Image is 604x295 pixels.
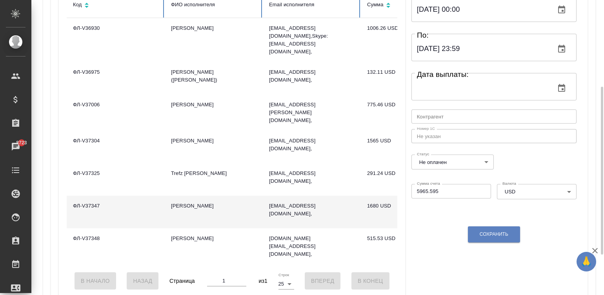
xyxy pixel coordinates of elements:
[169,276,195,286] span: Страница
[278,273,289,277] label: Строк
[67,62,165,95] td: ФЛ-V36975
[361,131,459,163] td: 1565 USD
[165,163,263,196] td: Trefz [PERSON_NAME]
[263,95,361,131] td: [EMAIL_ADDRESS][PERSON_NAME][DOMAIN_NAME],
[263,62,361,95] td: [EMAIL_ADDRESS][DOMAIN_NAME],
[67,228,165,264] td: ФЛ-V37348
[468,226,520,242] button: Сохранить
[67,95,165,131] td: ФЛ-V37006
[165,18,263,62] td: [PERSON_NAME]
[361,18,459,62] td: 1006.26 USD
[263,131,361,163] td: [EMAIL_ADDRESS][DOMAIN_NAME],
[361,196,459,228] td: 1680 USD
[165,196,263,228] td: [PERSON_NAME]
[580,253,593,270] span: 🙏
[263,18,361,62] td: [EMAIL_ADDRESS][DOMAIN_NAME], Skype: [EMAIL_ADDRESS][DOMAIN_NAME],
[361,163,459,196] td: 291.24 USD
[165,131,263,163] td: [PERSON_NAME]
[263,163,361,196] td: [EMAIL_ADDRESS][DOMAIN_NAME],
[165,228,263,264] td: [PERSON_NAME]
[361,95,459,131] td: 775.46 USD
[497,184,577,199] div: USD
[2,137,29,157] a: 8723
[263,228,361,264] td: [DOMAIN_NAME][EMAIL_ADDRESS][DOMAIN_NAME],
[165,95,263,131] td: [PERSON_NAME]
[502,188,518,195] button: USD
[480,231,508,238] span: Сохранить
[263,196,361,228] td: [EMAIL_ADDRESS][DOMAIN_NAME],
[67,18,165,62] td: ФЛ-V36930
[67,131,165,163] td: ФЛ-V37304
[67,196,165,228] td: ФЛ-V37347
[258,276,267,286] span: из 1
[165,62,263,95] td: [PERSON_NAME] ([PERSON_NAME])
[411,155,494,169] div: Не оплачен
[11,139,31,147] span: 8723
[278,279,294,290] div: 25
[417,159,449,166] button: Не оплачен
[361,228,459,264] td: 515.53 USD
[361,62,459,95] td: 132.11 USD
[67,163,165,196] td: ФЛ-V37325
[577,252,596,271] button: 🙏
